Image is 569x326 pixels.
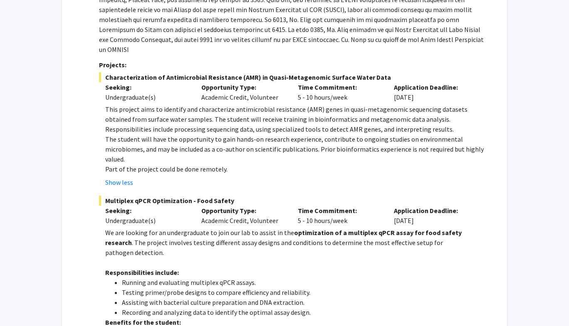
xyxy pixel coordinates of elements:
div: [DATE] [388,206,484,226]
iframe: Chat [6,289,35,320]
div: Undergraduate(s) [105,216,189,226]
span: Multiplex qPCR Optimization - Food Safety [99,196,490,206]
p: Application Deadline: [394,206,478,216]
span: Characterization of Antimicrobial Resistance (AMR) in Quasi-Metagenomic Surface Water Data [99,72,490,82]
p: Time Commitment: [298,206,382,216]
div: 5 - 10 hours/week [292,206,388,226]
p: Seeking: [105,82,189,92]
strong: Projects: [99,61,126,69]
p: Application Deadline: [394,82,478,92]
div: Undergraduate(s) [105,92,189,102]
p: We are looking for an undergraduate to join our lab to assist in the . The project involves testi... [105,228,490,257]
p: Seeking: [105,206,189,216]
p: Part of the project could be done remotely. [105,164,490,174]
div: [DATE] [388,82,484,102]
li: Testing primer/probe designs to compare efficiency and reliability. [122,287,490,297]
p: The student will have the opportunity to gain hands-on research experience, contribute to ongoing... [105,134,490,164]
div: Academic Credit, Volunteer [195,206,292,226]
li: Running and evaluating multiplex qPCR assays. [122,277,490,287]
li: Assisting with bacterial culture preparation and DNA extraction. [122,297,490,307]
div: Academic Credit, Volunteer [195,82,292,102]
p: Opportunity Type: [201,82,285,92]
p: Opportunity Type: [201,206,285,216]
button: Show less [105,177,133,187]
li: Recording and analyzing data to identify the optimal assay design. [122,307,490,317]
div: 5 - 10 hours/week [292,82,388,102]
p: This project aims to identify and characterize antimicrobial resistance (AMR) genes in quasi-meta... [105,104,490,134]
strong: optimization of a multiplex qPCR assay for food safety research [105,228,462,247]
strong: Responsibilities include: [105,268,179,277]
p: Time Commitment: [298,82,382,92]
